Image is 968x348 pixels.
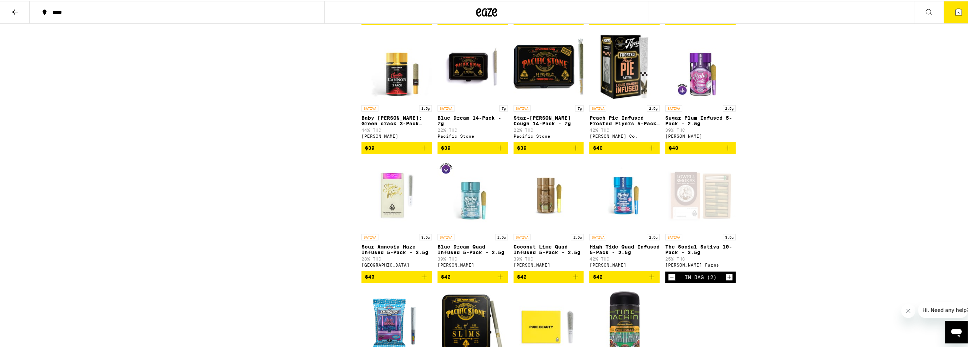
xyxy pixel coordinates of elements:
button: Add to bag [361,141,432,153]
img: Jeeter - Sugar Plum Infused 5-Pack - 2.5g [665,30,736,101]
div: Pacific Stone [514,133,584,137]
p: Blue Dream Quad Infused 5-Pack - 2.5g [437,243,508,254]
p: 44% THC [361,127,432,131]
p: 2.5g [723,104,736,110]
p: 2.5g [647,104,660,110]
button: Add to bag [437,270,508,282]
a: Open page for The Social Sativa 10-Pack - 3.5g from Lowell Farms [665,159,736,270]
span: $42 [593,273,602,279]
span: 6 [957,10,960,14]
p: 22% THC [437,127,508,131]
img: Pacific Stone - Star-berry Cough 14-Pack - 7g [514,30,584,101]
p: Coconut Lime Quad Infused 5-Pack - 2.5g [514,243,584,254]
span: $39 [365,144,375,150]
div: [PERSON_NAME] [589,262,660,266]
p: SATIVA [589,233,606,239]
div: [PERSON_NAME] Co. [589,133,660,137]
p: SATIVA [437,104,454,110]
span: $42 [517,273,527,279]
button: Add to bag [589,141,660,153]
p: Blue Dream 14-Pack - 7g [437,114,508,125]
div: [PERSON_NAME] Farms [665,262,736,266]
a: Open page for Peach Pie Infused Frosted Flyers 5-Pack - 2.5g from Claybourne Co. [589,30,660,141]
p: 2.5g [495,233,508,239]
span: $40 [593,144,602,150]
p: 3.5g [723,233,736,239]
p: 7g [499,104,508,110]
div: [PERSON_NAME] [361,133,432,137]
p: SATIVA [665,104,682,110]
img: Stone Road - Sour Amnesia Haze Infused 5-Pack - 3.5g [361,159,432,229]
p: 39% THC [665,127,736,131]
a: Open page for Sugar Plum Infused 5-Pack - 2.5g from Jeeter [665,30,736,141]
div: Pacific Stone [437,133,508,137]
p: SATIVA [361,104,378,110]
img: Claybourne Co. - Peach Pie Infused Frosted Flyers 5-Pack - 2.5g [589,30,660,101]
div: [PERSON_NAME] [665,133,736,137]
button: Decrement [668,273,675,280]
p: Sugar Plum Infused 5-Pack - 2.5g [665,114,736,125]
p: SATIVA [514,104,531,110]
a: Open page for Sour Amnesia Haze Infused 5-Pack - 3.5g from Stone Road [361,159,432,270]
p: SATIVA [361,233,378,239]
p: SATIVA [589,104,606,110]
p: 42% THC [589,127,660,131]
span: Hi. Need any help? [4,5,51,11]
p: Star-[PERSON_NAME] Cough 14-Pack - 7g [514,114,584,125]
p: 3.5g [419,233,432,239]
img: Jeeter - High Tide Quad Infused 5-Pack - 2.5g [589,159,660,229]
p: 39% THC [437,256,508,260]
button: Add to bag [514,141,584,153]
div: In Bag (2) [685,273,717,279]
p: 22% THC [514,127,584,131]
p: 39% THC [514,256,584,260]
img: Jeeter - Blue Dream Quad Infused 5-Pack - 2.5g [437,159,508,229]
div: [GEOGRAPHIC_DATA] [361,262,432,266]
span: $39 [517,144,527,150]
span: $40 [365,273,375,279]
p: 42% THC [589,256,660,260]
span: $40 [669,144,678,150]
div: [PERSON_NAME] [514,262,584,266]
button: Add to bag [437,141,508,153]
iframe: Button to launch messaging window [945,320,968,342]
p: High Tide Quad Infused 5-Pack - 2.5g [589,243,660,254]
img: Jeeter - Coconut Lime Quad Infused 5-Pack - 2.5g [514,159,584,229]
iframe: Close message [901,303,915,317]
p: 25% THC [665,256,736,260]
button: Add to bag [514,270,584,282]
button: Add to bag [665,141,736,153]
a: Open page for Coconut Lime Quad Infused 5-Pack - 2.5g from Jeeter [514,159,584,270]
a: Open page for Blue Dream Quad Infused 5-Pack - 2.5g from Jeeter [437,159,508,270]
img: Jeeter - Baby Cannon: Green crack 3-Pack Infused - 1.5g [361,30,432,101]
p: 28% THC [361,256,432,260]
a: Open page for High Tide Quad Infused 5-Pack - 2.5g from Jeeter [589,159,660,270]
img: Pacific Stone - Blue Dream 14-Pack - 7g [437,30,508,101]
p: SATIVA [665,233,682,239]
p: SATIVA [514,233,531,239]
iframe: Message from company [918,301,968,317]
a: Open page for Baby Cannon: Green crack 3-Pack Infused - 1.5g from Jeeter [361,30,432,141]
span: $42 [441,273,451,279]
p: The Social Sativa 10-Pack - 3.5g [665,243,736,254]
div: [PERSON_NAME] [437,262,508,266]
a: Open page for Star-berry Cough 14-Pack - 7g from Pacific Stone [514,30,584,141]
p: 1.5g [419,104,432,110]
button: Increment [726,273,733,280]
p: 2.5g [647,233,660,239]
p: 2.5g [571,233,584,239]
button: Add to bag [589,270,660,282]
p: Peach Pie Infused Frosted Flyers 5-Pack - 2.5g [589,114,660,125]
p: 7g [575,104,584,110]
p: Baby [PERSON_NAME]: Green crack 3-Pack Infused - 1.5g [361,114,432,125]
p: SATIVA [437,233,454,239]
span: $39 [441,144,451,150]
a: Open page for Blue Dream 14-Pack - 7g from Pacific Stone [437,30,508,141]
button: Add to bag [361,270,432,282]
p: Sour Amnesia Haze Infused 5-Pack - 3.5g [361,243,432,254]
